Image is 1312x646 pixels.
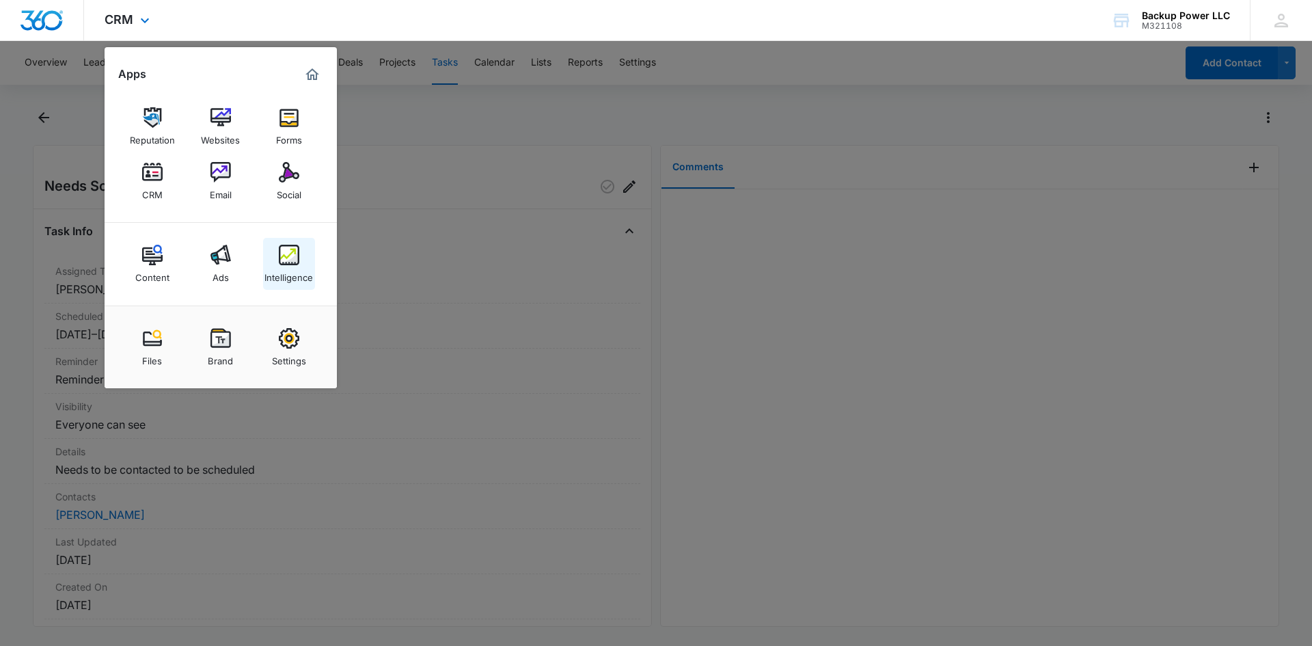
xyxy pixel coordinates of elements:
[105,12,133,27] span: CRM
[126,100,178,152] a: Reputation
[301,64,323,85] a: Marketing 360® Dashboard
[195,100,247,152] a: Websites
[276,128,302,146] div: Forms
[1142,21,1230,31] div: account id
[195,321,247,373] a: Brand
[142,349,162,366] div: Files
[263,321,315,373] a: Settings
[126,321,178,373] a: Files
[263,100,315,152] a: Forms
[118,68,146,81] h2: Apps
[208,349,233,366] div: Brand
[272,349,306,366] div: Settings
[195,155,247,207] a: Email
[201,128,240,146] div: Websites
[263,238,315,290] a: Intelligence
[195,238,247,290] a: Ads
[126,238,178,290] a: Content
[277,183,301,200] div: Social
[135,265,169,283] div: Content
[126,155,178,207] a: CRM
[142,183,163,200] div: CRM
[130,128,175,146] div: Reputation
[1142,10,1230,21] div: account name
[263,155,315,207] a: Social
[264,265,313,283] div: Intelligence
[213,265,229,283] div: Ads
[210,183,232,200] div: Email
